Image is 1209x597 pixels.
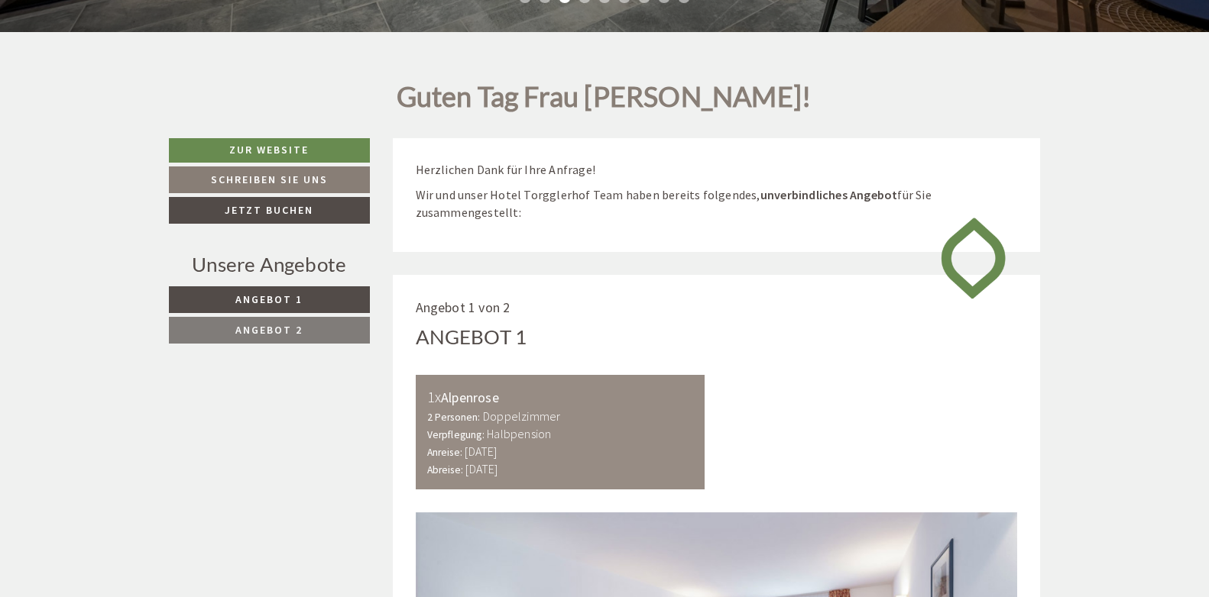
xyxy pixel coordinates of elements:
p: Herzlichen Dank für Ihre Anfrage! [416,161,1018,179]
a: Schreiben Sie uns [169,166,370,193]
span: Angebot 1 von 2 [416,298,511,316]
small: Abreise: [427,463,464,476]
button: Senden [511,402,602,429]
small: Anreise: [427,446,463,459]
b: 1x [427,387,441,406]
div: [DATE] [273,12,329,38]
div: Unsere Angebote [169,250,370,279]
div: Angebot 1 [416,323,527,351]
small: Verpflegung: [427,428,485,441]
b: Doppelzimmer [483,408,560,424]
span: Angebot 2 [235,323,303,337]
div: Guten Tag, wie können wir Ihnen helfen? [12,42,250,89]
div: Alpenrose [427,386,694,408]
a: Zur Website [169,138,370,163]
strong: unverbindliches Angebot [760,187,898,202]
div: [GEOGRAPHIC_DATA] [24,45,242,57]
p: Wir und unser Hotel Torgglerhof Team haben bereits folgendes, für Sie zusammengestellt: [416,186,1018,221]
b: [DATE] [465,461,498,476]
h1: Guten Tag Frau [PERSON_NAME]! [397,82,812,120]
a: Jetzt buchen [169,197,370,224]
img: image [929,204,1017,312]
b: Halbpension [487,426,551,441]
small: 19:17 [24,75,242,86]
span: Angebot 1 [235,292,303,306]
b: [DATE] [465,444,497,459]
small: 2 Personen: [427,411,481,424]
